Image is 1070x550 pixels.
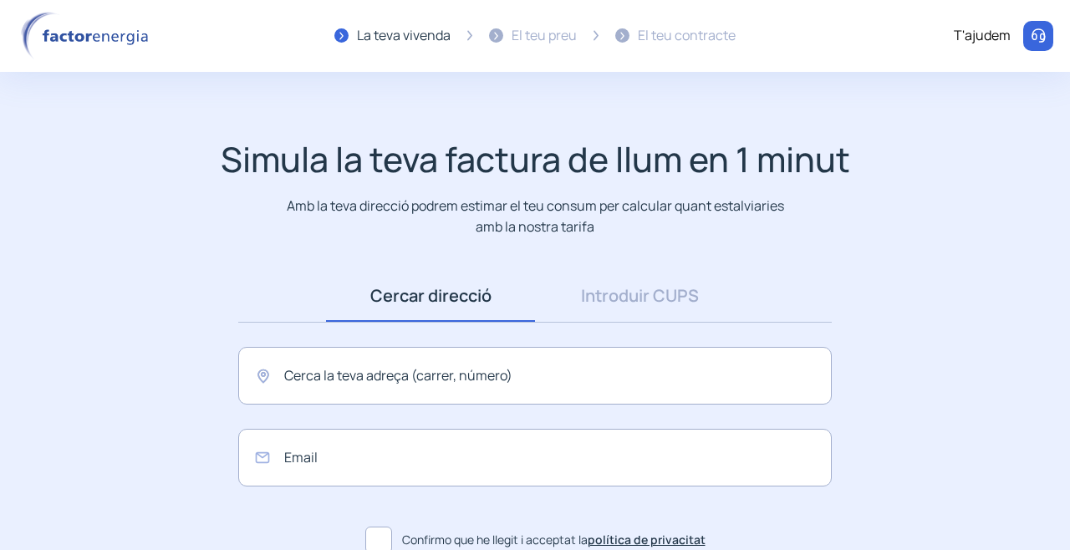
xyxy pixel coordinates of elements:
[326,270,535,322] a: Cercar direcció
[535,270,744,322] a: Introduir CUPS
[17,12,159,60] img: logo factor
[402,531,706,549] span: Confirmo que he llegit i acceptat la
[638,25,736,47] div: El teu contracte
[283,196,787,237] p: Amb la teva direcció podrem estimar el teu consum per calcular quant estalviaries amb la nostra t...
[221,139,850,180] h1: Simula la teva factura de llum en 1 minut
[1030,28,1047,44] img: llamar
[512,25,577,47] div: El teu preu
[954,25,1011,47] div: T'ajudem
[588,532,706,547] a: política de privacitat
[357,25,451,47] div: La teva vivenda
